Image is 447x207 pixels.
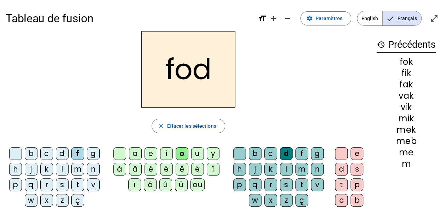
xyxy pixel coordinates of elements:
div: û [159,178,172,191]
div: fak [377,80,436,89]
div: u [191,147,204,160]
div: e [351,147,363,160]
h2: fod [141,31,235,108]
div: ê [176,163,188,176]
div: w [249,194,261,207]
div: m [295,163,308,176]
div: i [160,147,173,160]
span: Français [383,11,421,25]
div: o [176,147,188,160]
div: vik [377,103,436,111]
div: y [207,147,219,160]
div: a [129,147,142,160]
h3: Précédents [377,37,436,53]
div: m [377,160,436,168]
div: mik [377,114,436,123]
div: z [280,194,293,207]
div: c [264,147,277,160]
div: p [233,178,246,191]
div: d [56,147,69,160]
h1: Tableau de fusion [6,7,252,30]
div: k [264,163,277,176]
mat-icon: open_in_full [430,14,439,23]
div: ë [191,163,204,176]
mat-icon: history [377,40,385,49]
div: fok [377,58,436,66]
div: w [25,194,37,207]
div: g [87,147,100,160]
div: è [145,163,157,176]
div: fik [377,69,436,77]
div: ç [295,194,308,207]
div: î [207,163,219,176]
mat-icon: close [158,123,164,129]
span: Paramètres [316,14,342,23]
div: r [264,178,277,191]
button: Entrer en plein écran [427,11,441,25]
div: d [280,147,293,160]
mat-icon: add [269,14,278,23]
div: e [145,147,157,160]
div: d [335,163,348,176]
button: Paramètres [300,11,351,25]
button: Effacer les sélections [152,119,225,133]
div: t [71,178,84,191]
div: h [9,163,22,176]
div: f [295,147,308,160]
mat-icon: remove [283,14,292,23]
span: Effacer les sélections [167,122,216,130]
div: l [280,163,293,176]
div: vak [377,92,436,100]
div: b [249,147,261,160]
div: ou [190,178,205,191]
mat-icon: format_size [258,14,266,23]
div: f [71,147,84,160]
div: ü [175,178,188,191]
div: v [311,178,324,191]
div: ç [71,194,84,207]
div: g [311,147,324,160]
div: x [264,194,277,207]
button: Diminuer la taille de la police [281,11,295,25]
div: z [56,194,69,207]
div: q [249,178,261,191]
div: j [25,163,37,176]
div: j [249,163,261,176]
div: me [377,148,436,157]
div: h [233,163,246,176]
div: s [56,178,69,191]
div: c [40,147,53,160]
div: p [351,178,363,191]
div: l [56,163,69,176]
div: x [40,194,53,207]
span: English [357,11,382,25]
div: s [351,163,363,176]
div: q [25,178,37,191]
div: meb [377,137,436,145]
div: v [87,178,100,191]
div: mek [377,126,436,134]
div: c [335,194,348,207]
div: é [160,163,173,176]
div: b [25,147,37,160]
mat-button-toggle-group: Language selection [357,11,422,26]
div: s [280,178,293,191]
div: â [129,163,142,176]
div: t [335,178,348,191]
button: Augmenter la taille de la police [266,11,281,25]
div: k [40,163,53,176]
div: p [9,178,22,191]
div: m [71,163,84,176]
div: r [40,178,53,191]
div: n [87,163,100,176]
div: t [295,178,308,191]
div: ô [144,178,157,191]
div: b [351,194,363,207]
div: n [311,163,324,176]
div: ï [128,178,141,191]
mat-icon: settings [306,15,313,22]
div: à [113,163,126,176]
